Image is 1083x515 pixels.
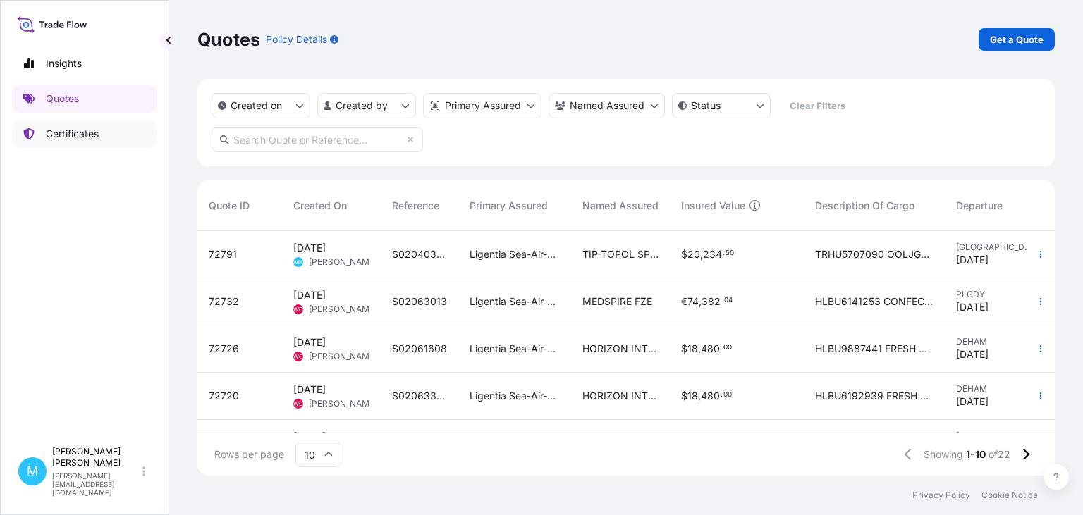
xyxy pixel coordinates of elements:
[46,56,82,70] p: Insights
[698,344,701,354] span: ,
[470,389,560,403] span: Ligentia Sea-Air-Rail Sp. z o.o.
[197,28,260,51] p: Quotes
[700,249,703,259] span: ,
[470,199,548,213] span: Primary Assured
[209,389,239,403] span: 72720
[672,93,771,118] button: certificateStatus Filter options
[721,345,723,350] span: .
[470,247,560,261] span: Ligentia Sea-Air-Rail Sp. z o.o.
[12,49,157,77] a: Insights
[317,93,416,118] button: createdBy Filter options
[989,447,1010,461] span: of 22
[681,297,687,306] span: €
[27,464,38,478] span: M
[293,288,326,302] span: [DATE]
[309,351,377,362] span: [PERSON_NAME]
[392,342,447,356] span: S02061608
[956,430,1032,442] span: [GEOGRAPHIC_DATA]
[46,127,99,141] p: Certificates
[698,391,701,401] span: ,
[293,302,303,316] span: WC
[392,389,447,403] span: S02063305
[956,395,989,409] span: [DATE]
[293,335,326,349] span: [DATE]
[293,199,347,213] span: Created On
[209,199,250,213] span: Quote ID
[723,392,732,397] span: 00
[956,300,989,314] span: [DATE]
[470,342,560,356] span: Ligentia Sea-Air-Rail Sp. z o.o.
[681,249,687,259] span: $
[212,127,423,152] input: Search Quote or Reference...
[52,471,140,497] p: [PERSON_NAME][EMAIL_ADDRESS][DOMAIN_NAME]
[956,383,1032,395] span: DEHAM
[582,294,652,309] span: MEDSPIRE FZE
[445,99,521,113] p: Primary Assured
[815,342,934,356] span: HLBU9887441 FRESH APPLES ON 21 PALLETS NET WEIGHT: 20160 KG HS CODE: 08081080 CLASS I INV. NO 10/...
[703,249,722,259] span: 234
[209,342,239,356] span: 72726
[582,342,659,356] span: HORIZON INTERNATIONAL
[778,94,857,117] button: Clear Filters
[582,389,659,403] span: HORIZON INTERNATIONAL
[815,389,934,403] span: HLBU6192939 FRESH APPLES ON 21 PALLETS NET WEIGHT: 20160 KG HS CODE: 08081080 CLASS I INV. NO 10/...
[309,256,377,268] span: [PERSON_NAME]
[956,289,1032,300] span: PLGDY
[293,397,303,411] span: WC
[549,93,665,118] button: cargoOwner Filter options
[956,199,1003,213] span: Departure
[293,430,326,444] span: [DATE]
[392,294,447,309] span: S02063013
[681,344,687,354] span: $
[956,253,989,267] span: [DATE]
[990,32,1044,46] p: Get a Quote
[681,391,687,401] span: $
[815,294,934,309] span: HLBU6141253 CONFECTIONERY PRODUCTS NET WEIGHT: 11638,66 KG GROSS WEIGHT: 14189,38 KG 3851 CARTONS
[392,199,439,213] span: Reference
[570,99,644,113] p: Named Assured
[214,447,284,461] span: Rows per page
[687,249,700,259] span: 20
[266,32,327,46] p: Policy Details
[12,120,157,148] a: Certificates
[392,247,447,261] span: S02040313 || LCL16540
[12,85,157,113] a: Quotes
[687,297,699,306] span: 74
[956,347,989,361] span: [DATE]
[423,93,541,118] button: distributor Filter options
[912,490,970,501] a: Privacy Policy
[681,199,745,213] span: Insured Value
[979,28,1055,51] a: Get a Quote
[724,298,733,303] span: 04
[691,99,721,113] p: Status
[721,392,723,397] span: .
[209,247,237,261] span: 72791
[721,298,723,303] span: .
[702,297,721,306] span: 382
[981,490,1038,501] a: Cookie Notice
[790,99,845,113] p: Clear Filters
[309,304,377,315] span: [PERSON_NAME]
[582,247,659,261] span: TIP-TOPOL SP. Z O.O.
[582,199,659,213] span: Named Assured
[687,391,698,401] span: 18
[687,344,698,354] span: 18
[701,391,720,401] span: 480
[924,447,963,461] span: Showing
[699,297,702,306] span: ,
[309,398,377,409] span: [PERSON_NAME]
[956,336,1032,347] span: DEHAM
[470,294,560,309] span: Ligentia Sea-Air-Rail Sp. z o.o.
[212,93,310,118] button: createdOn Filter options
[231,99,282,113] p: Created on
[701,344,720,354] span: 480
[293,349,303,364] span: WC
[815,247,934,261] span: TRHU5707090 OOLJGS1442 40HC 2664.00 KG 7.60 M3 5 PLT || TIRE REPAIR TOOLS
[815,199,914,213] span: Description Of Cargo
[956,242,1032,253] span: [GEOGRAPHIC_DATA]
[293,383,326,397] span: [DATE]
[46,92,79,106] p: Quotes
[726,251,734,256] span: 50
[52,446,140,469] p: [PERSON_NAME] [PERSON_NAME]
